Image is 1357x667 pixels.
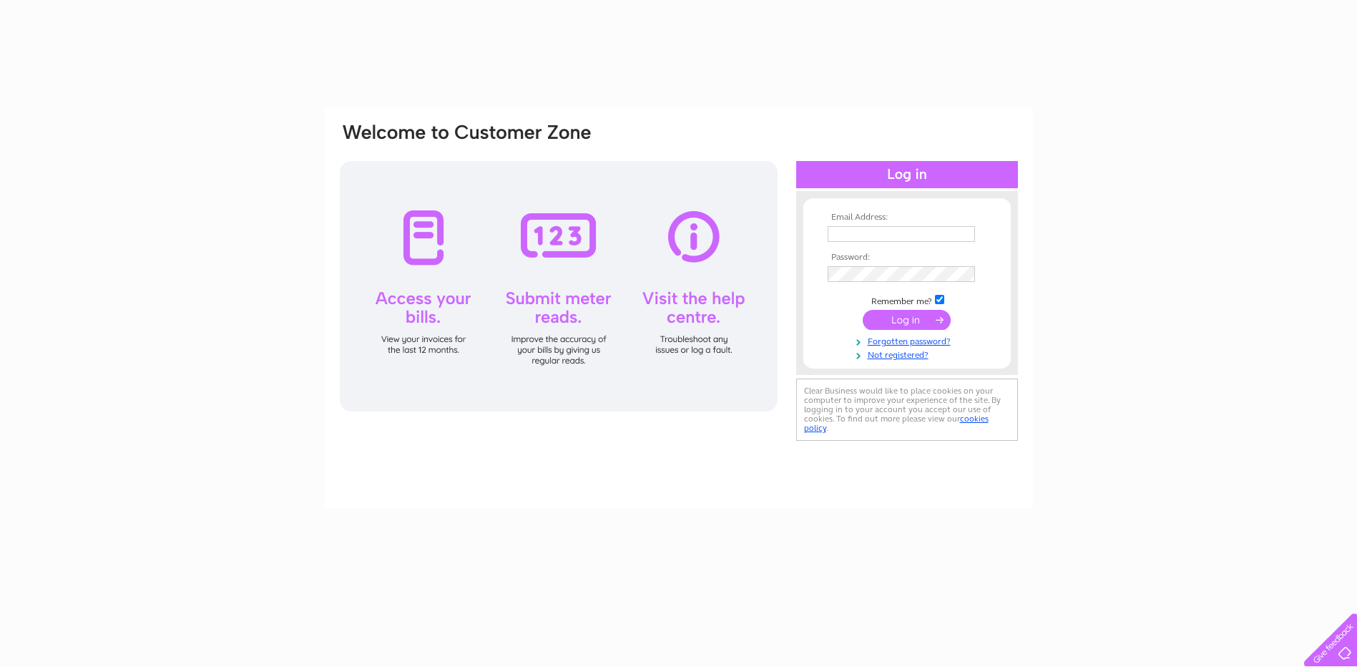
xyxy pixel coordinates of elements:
[824,293,990,307] td: Remember me?
[804,414,989,433] a: cookies policy
[824,213,990,223] th: Email Address:
[863,310,951,330] input: Submit
[824,253,990,263] th: Password:
[796,379,1018,441] div: Clear Business would like to place cookies on your computer to improve your experience of the sit...
[828,333,990,347] a: Forgotten password?
[828,347,990,361] a: Not registered?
